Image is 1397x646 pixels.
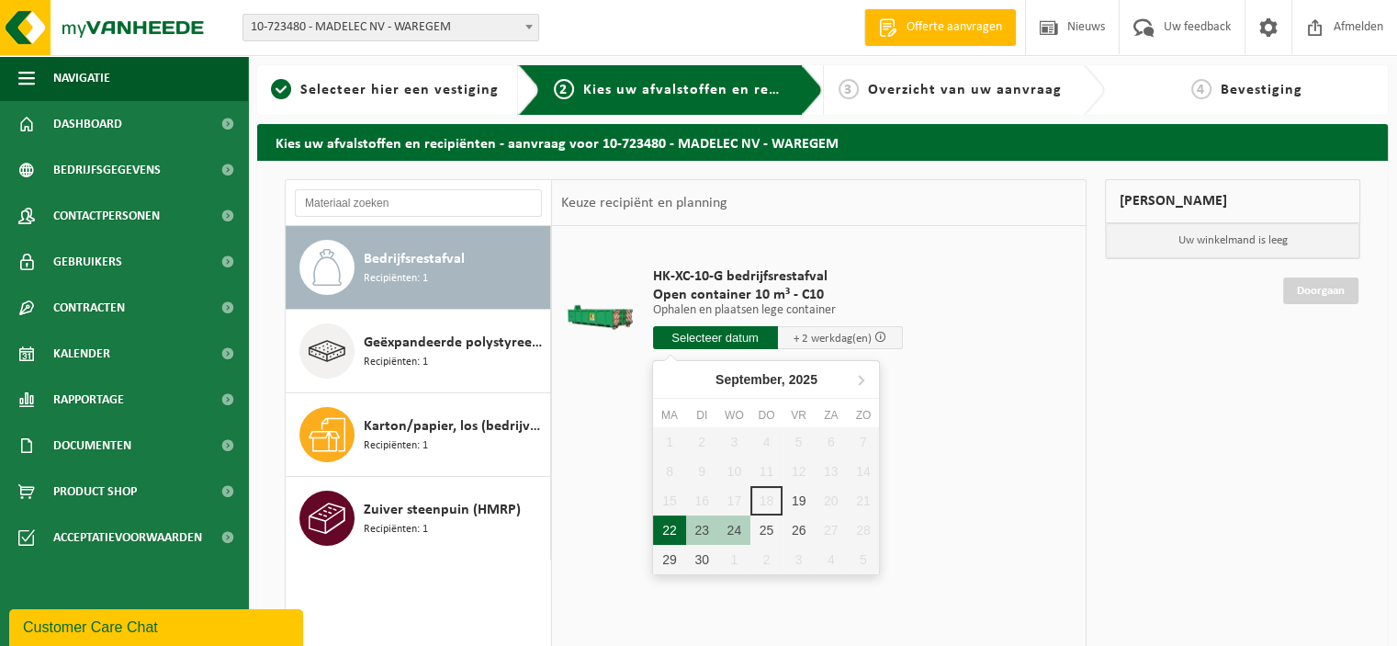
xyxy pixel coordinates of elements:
[53,147,161,193] span: Bedrijfsgegevens
[783,516,815,545] div: 26
[1191,79,1211,99] span: 4
[364,499,521,521] span: Zuiver steenpuin (HMRP)
[718,516,750,545] div: 24
[364,270,428,288] span: Recipiënten: 1
[718,406,750,425] div: wo
[364,415,546,437] span: Karton/papier, los (bedrijven)
[364,437,428,455] span: Recipiënten: 1
[653,326,778,349] input: Selecteer datum
[783,486,815,516] div: 19
[686,545,718,574] div: 30
[242,14,539,41] span: 10-723480 - MADELEC NV - WAREGEM
[750,545,783,574] div: 2
[53,423,131,469] span: Documenten
[653,267,903,286] span: HK-XC-10-G bedrijfsrestafval
[552,180,736,226] div: Keuze recipiënt en planning
[53,469,137,515] span: Product Shop
[868,83,1062,97] span: Overzicht van uw aanvraag
[53,193,160,239] span: Contactpersonen
[271,79,291,99] span: 1
[653,304,903,317] p: Ophalen en plaatsen lege container
[300,83,499,97] span: Selecteer hier een vestiging
[686,516,718,545] div: 23
[1106,223,1359,258] p: Uw winkelmand is leeg
[718,545,750,574] div: 1
[53,239,122,285] span: Gebruikers
[583,83,836,97] span: Kies uw afvalstoffen en recipiënten
[1221,83,1302,97] span: Bevestiging
[789,373,817,386] i: 2025
[653,286,903,304] span: Open container 10 m³ - C10
[364,521,428,538] span: Recipiënten: 1
[653,406,685,425] div: ma
[53,515,202,561] span: Acceptatievoorwaarden
[1105,179,1360,223] div: [PERSON_NAME]
[53,101,122,147] span: Dashboard
[364,248,465,270] span: Bedrijfsrestafval
[266,79,503,101] a: 1Selecteer hier een vestiging
[286,477,551,560] button: Zuiver steenpuin (HMRP) Recipiënten: 1
[839,79,859,99] span: 3
[902,18,1007,37] span: Offerte aanvragen
[53,377,124,423] span: Rapportage
[708,365,825,394] div: September,
[847,406,879,425] div: zo
[653,545,685,574] div: 29
[257,124,1388,160] h2: Kies uw afvalstoffen en recipiënten - aanvraag voor 10-723480 - MADELEC NV - WAREGEM
[286,226,551,310] button: Bedrijfsrestafval Recipiënten: 1
[9,606,307,646] iframe: chat widget
[864,9,1016,46] a: Offerte aanvragen
[53,331,110,377] span: Kalender
[286,393,551,477] button: Karton/papier, los (bedrijven) Recipiënten: 1
[686,406,718,425] div: di
[815,406,847,425] div: za
[364,354,428,371] span: Recipiënten: 1
[750,406,783,425] div: do
[286,310,551,393] button: Geëxpandeerde polystyreen (EPS) verpakking (< 1 m² per stuk), recycleerbaar Recipiënten: 1
[794,333,872,345] span: + 2 werkdag(en)
[783,406,815,425] div: vr
[750,516,783,545] div: 25
[295,189,542,217] input: Materiaal zoeken
[243,15,538,40] span: 10-723480 - MADELEC NV - WAREGEM
[53,285,125,331] span: Contracten
[1283,278,1358,304] a: Doorgaan
[653,516,685,545] div: 22
[554,79,574,99] span: 2
[53,55,110,101] span: Navigatie
[364,332,546,354] span: Geëxpandeerde polystyreen (EPS) verpakking (< 1 m² per stuk), recycleerbaar
[783,545,815,574] div: 3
